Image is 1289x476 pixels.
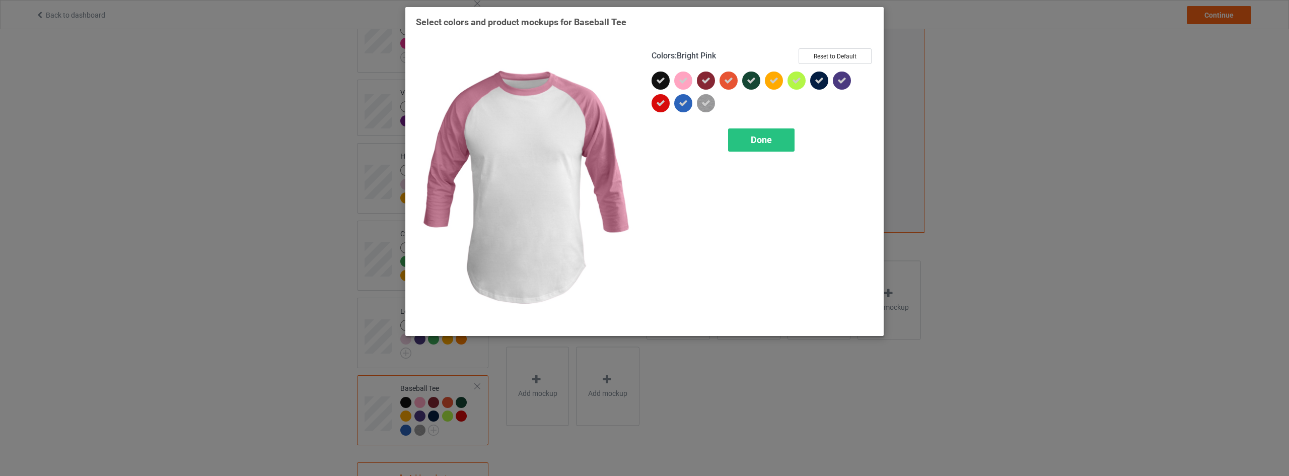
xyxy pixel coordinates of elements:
[416,17,626,27] span: Select colors and product mockups for Baseball Tee
[677,51,716,60] span: Bright Pink
[416,48,637,325] img: regular.jpg
[652,51,716,61] h4: :
[697,94,715,112] img: heather_texture.png
[799,48,872,64] button: Reset to Default
[652,51,675,60] span: Colors
[751,134,772,145] span: Done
